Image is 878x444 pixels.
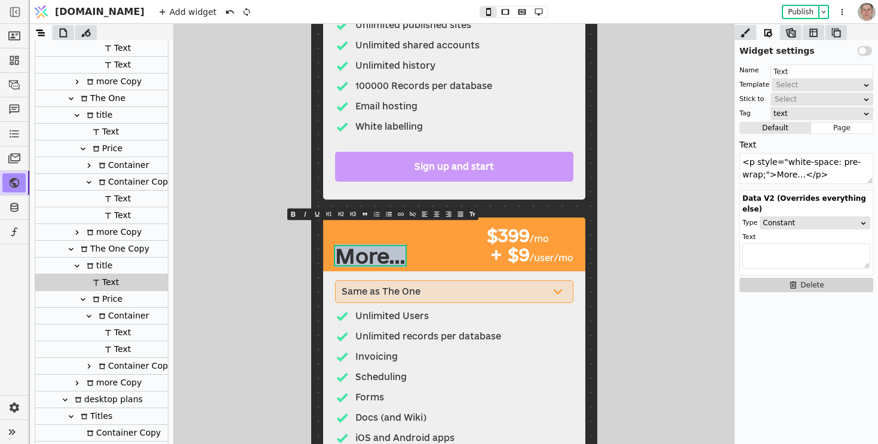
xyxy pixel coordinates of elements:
[35,274,168,291] div: Text
[101,57,131,73] div: Text
[773,108,862,120] div: text
[83,74,142,90] div: more Copy
[739,153,873,184] textarea: <p style="white-space: pre-wrap;">More…</p>
[35,90,168,107] div: The One
[35,341,168,358] div: Text
[739,136,873,153] div: Text
[783,6,818,18] button: Publish
[35,57,168,74] div: Text
[83,224,142,240] div: more Copy
[35,140,168,157] div: Price
[742,217,757,229] div: Type
[35,124,168,140] div: Text
[101,40,131,56] div: Text
[739,65,759,76] div: Name
[165,203,219,221] p: $399
[89,124,119,140] div: Text
[101,324,131,341] div: Text
[89,291,122,307] div: Price
[44,408,143,421] div: iOS and Android apps
[35,191,168,207] div: Text
[30,1,151,23] a: [DOMAIN_NAME]
[77,241,149,257] div: The One Copy
[35,224,168,241] div: more Copy
[735,40,878,57] div: Widget settings
[742,231,870,243] div: Text
[742,193,870,215] div: Data V2 (Overrides everything else)
[44,367,73,380] div: Forms
[35,408,168,425] div: Titles
[165,222,219,240] div: + $9
[77,90,125,106] div: The One
[101,341,131,357] div: Text
[83,258,112,274] div: title
[219,209,238,222] div: /mo
[35,375,168,391] div: more Copy
[24,221,94,243] span: More…
[311,24,597,444] iframe: To enrich screen reader interactions, please activate Accessibility in Grammarly extension settings
[44,96,112,109] div: White labelling
[32,1,50,23] img: Logo
[739,278,873,292] button: Delete
[35,74,168,90] div: more Copy
[35,425,168,442] div: Container Copy
[35,40,168,57] div: Text
[35,207,168,224] div: Text
[101,207,131,223] div: Text
[44,76,106,89] p: Email hosting
[44,326,87,339] div: Invoicing
[858,3,876,21] img: 1560949290925-CROPPED-IMG_0201-2-.jpg
[44,286,118,299] div: Unlimited Users
[44,56,181,69] div: 100000 Records per database
[55,5,145,19] span: [DOMAIN_NAME]
[35,291,168,308] div: Price
[35,157,168,174] div: Container
[775,93,861,105] div: Select
[44,306,190,319] div: Unlimited records per database
[35,258,168,274] div: title
[155,5,220,19] div: Add widget
[95,157,149,173] div: Container
[24,128,262,158] a: Sign up and start
[89,140,122,157] div: Price
[44,15,168,28] div: Unlimited shared accounts
[35,107,168,124] div: title
[35,391,168,408] div: desktop plans
[101,191,131,207] div: Text
[35,324,168,341] div: Text
[35,358,168,375] div: Container Copy
[739,79,769,91] div: Template
[89,274,119,290] div: Text
[77,408,112,424] div: Titles
[44,35,124,48] div: Unlimited history
[83,107,112,123] div: title
[740,122,811,134] button: Default
[44,387,115,400] div: Docs (and Wiki)
[739,93,764,105] div: Stick to
[35,174,168,191] div: Container Copy
[219,228,262,241] div: /user/mo
[95,174,173,190] div: Container Copy
[83,425,161,441] div: Container Copy
[35,241,168,258] div: The One Copy
[35,308,168,324] div: Container
[44,347,96,360] div: Scheduling
[30,261,109,274] div: Same as The One
[776,79,861,91] div: Select
[95,358,173,374] div: Container Copy
[739,108,751,120] div: Tag
[763,217,859,229] div: Constant
[95,308,149,324] div: Container
[71,391,143,408] div: desktop plans
[83,375,142,391] div: more Copy
[811,122,873,134] button: Page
